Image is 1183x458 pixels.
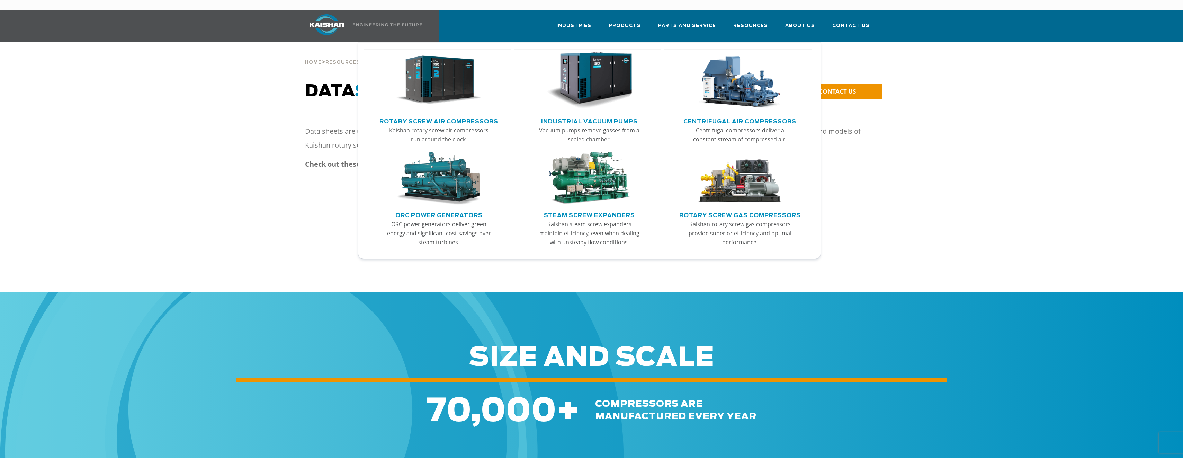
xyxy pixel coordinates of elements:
[535,126,643,144] p: Vacuum pumps remove gasses from a sealed chamber.
[379,115,498,126] a: Rotary Screw Air Compressors
[305,42,403,68] div: > >
[556,17,591,40] a: Industries
[595,399,756,421] span: compressors are manufactured every year
[819,87,856,95] span: CONTACT US
[733,22,768,30] span: Resources
[305,124,866,152] p: Data sheets are useful in deciding which air compressor is right for your business needs. As such...
[547,52,632,109] img: thumb-Industrial-Vacuum-Pumps
[385,220,493,247] p: ORC power generators deliver green energy and significant cost savings over steam turbines.
[679,209,801,220] a: Rotary Screw Gas Compressors
[697,152,782,205] img: thumb-Rotary-Screw-Gas-Compressors
[396,52,481,109] img: thumb-Rotary-Screw-Air-Compressors
[427,396,556,428] span: 70,000
[785,17,815,40] a: About Us
[609,22,641,30] span: Products
[325,59,360,65] a: Resources
[355,83,432,100] span: SHEETS
[541,115,638,126] a: Industrial Vacuum Pumps
[697,52,782,109] img: thumb-Centrifugal-Air-Compressors
[686,126,794,144] p: Centrifugal compressors deliver a constant stream of compressed air.
[395,209,483,220] a: ORC Power Generators
[556,22,591,30] span: Industries
[785,22,815,30] span: About Us
[301,10,423,42] a: Kaishan USA
[535,220,643,247] p: Kaishan steam screw expanders maintain efficiency, even when dealing with unsteady flow conditions.
[547,152,632,205] img: thumb-Steam-Screw-Expanders
[305,59,322,65] a: Home
[797,84,882,99] a: CONTACT US
[385,126,493,144] p: Kaishan rotary screw air compressors run around the clock.
[305,60,322,65] span: Home
[832,22,870,30] span: Contact Us
[658,22,716,30] span: Parts and Service
[305,83,432,100] span: DATA
[733,17,768,40] a: Resources
[609,17,641,40] a: Products
[353,23,422,26] img: Engineering the future
[658,17,716,40] a: Parts and Service
[544,209,635,220] a: Steam Screw Expanders
[325,60,360,65] span: Resources
[301,14,353,35] img: kaishan logo
[686,220,794,247] p: Kaishan rotary screw gas compressors provide superior efficiency and optimal performance.
[683,115,796,126] a: Centrifugal Air Compressors
[556,396,580,428] span: +
[396,152,481,205] img: thumb-ORC-Power-Generators
[305,159,497,169] strong: Check out these data sheets for your application needs:
[832,17,870,40] a: Contact Us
